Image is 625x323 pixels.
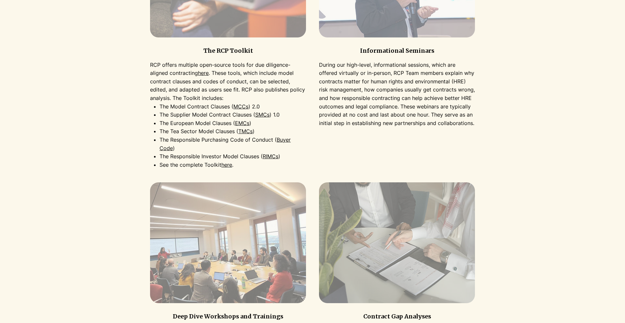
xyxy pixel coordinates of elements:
[160,161,306,169] p: See the complete Toolkit .
[319,61,475,128] p: During our high-level, informational sessions, which are offered virtually or in-person, RCP Team...
[249,120,251,126] a: )
[160,128,238,134] a: The Tea Sector Model Clauses (
[253,128,255,134] a: )
[248,103,260,110] a: ) 2.0
[221,161,232,168] a: here
[319,313,475,320] h3: Contract Gap Analyses
[233,103,248,110] a: MCCs
[263,153,278,160] a: RIMCs
[198,70,209,76] a: here
[150,313,306,320] h3: Deep Dive Workshops and Trainings
[160,136,291,151] a: Buyer Code
[150,47,306,54] h3: The RCP Toolkit
[150,182,306,303] img: 1733470573212.jpg
[160,111,255,118] a: The Supplier Model Contract Clauses (
[278,153,280,160] a: )
[238,128,253,134] a: TMCs
[173,145,175,151] a: )
[255,111,270,118] a: SMCs
[160,136,277,143] a: The Responsible Purchasing Code of Conduct (
[270,111,280,118] a: ) 1.0
[235,120,249,126] a: EMCs
[160,153,263,160] a: The Responsible Investor Model Clauses (
[319,182,475,303] img: Image by Amina Atar
[319,47,475,54] h3: Informational Seminars
[150,61,306,103] p: RCP offers multiple open-source tools for due diligence-aligned contracting . These tools, which ...
[160,120,235,126] a: The European Model Clauses (
[160,103,233,110] a: The Model Contract Clauses (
